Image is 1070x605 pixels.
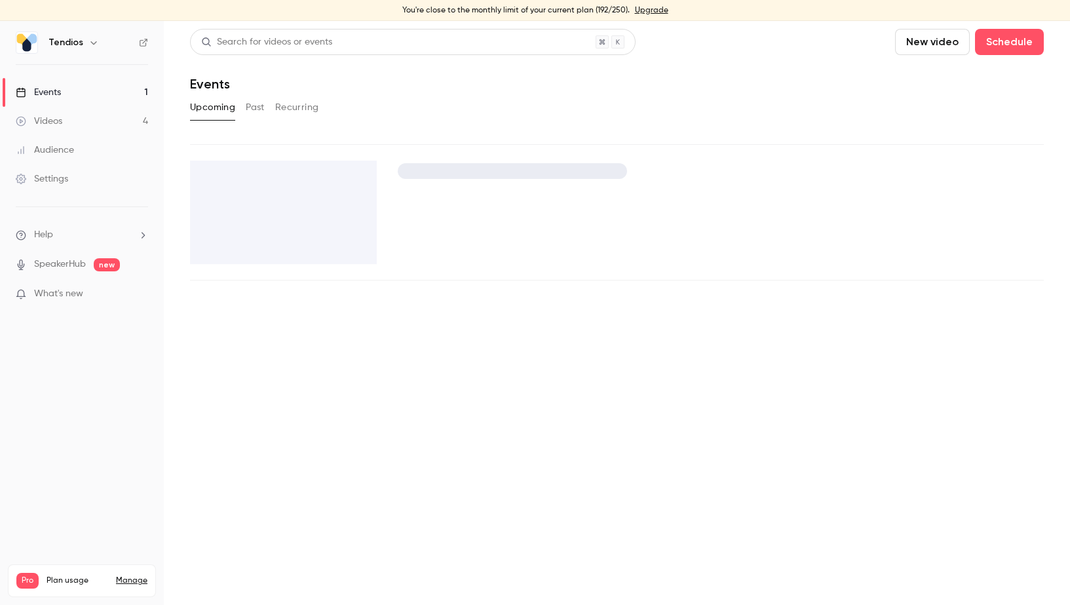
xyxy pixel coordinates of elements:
[34,287,83,301] span: What's new
[16,144,74,157] div: Audience
[895,29,970,55] button: New video
[635,5,668,16] a: Upgrade
[94,258,120,271] span: new
[34,258,86,271] a: SpeakerHub
[246,97,265,118] button: Past
[34,228,53,242] span: Help
[16,573,39,589] span: Pro
[16,32,37,53] img: Tendios
[47,576,108,586] span: Plan usage
[16,86,61,99] div: Events
[190,76,230,92] h1: Events
[48,36,83,49] h6: Tendios
[16,172,68,185] div: Settings
[16,115,62,128] div: Videos
[201,35,332,49] div: Search for videos or events
[975,29,1044,55] button: Schedule
[116,576,147,586] a: Manage
[16,228,148,242] li: help-dropdown-opener
[275,97,319,118] button: Recurring
[190,97,235,118] button: Upcoming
